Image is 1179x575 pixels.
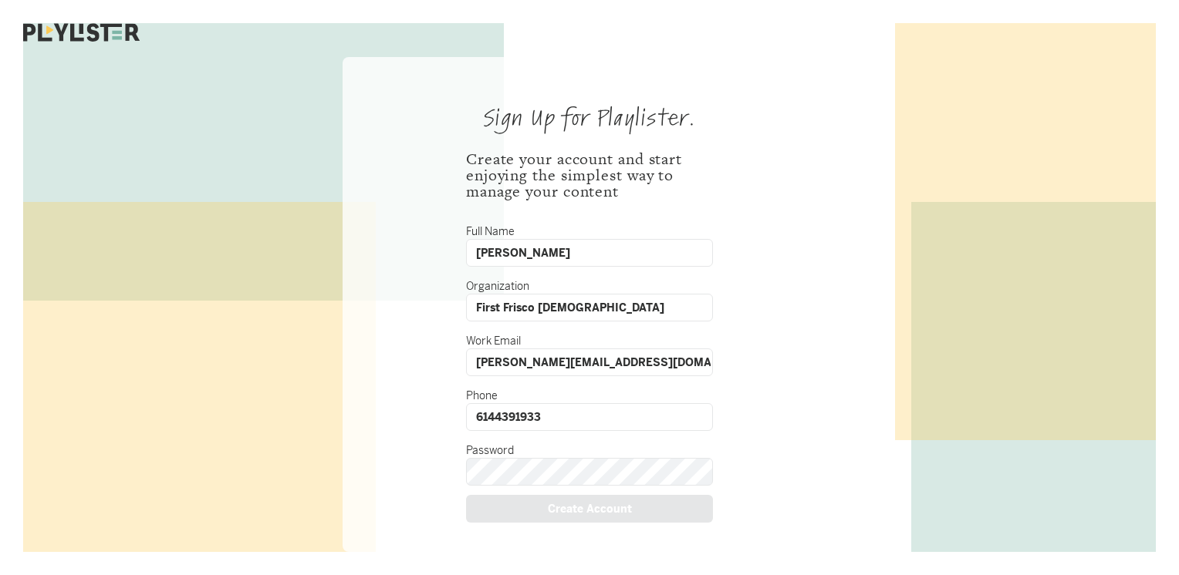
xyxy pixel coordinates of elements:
[466,226,713,237] div: Full Name
[466,403,713,431] input: Phone
[466,281,713,291] div: Organization
[466,445,713,456] div: Password
[466,458,713,486] input: Password
[466,239,713,267] input: Full Name
[466,495,713,523] div: Create Account
[466,151,713,200] div: Create your account and start enjoying the simplest way to manage your content
[466,294,713,321] input: Organization
[466,348,713,376] input: Work Email
[484,108,695,129] div: Sign Up for Playlister.
[466,390,713,401] div: Phone
[466,335,713,346] div: Work Email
